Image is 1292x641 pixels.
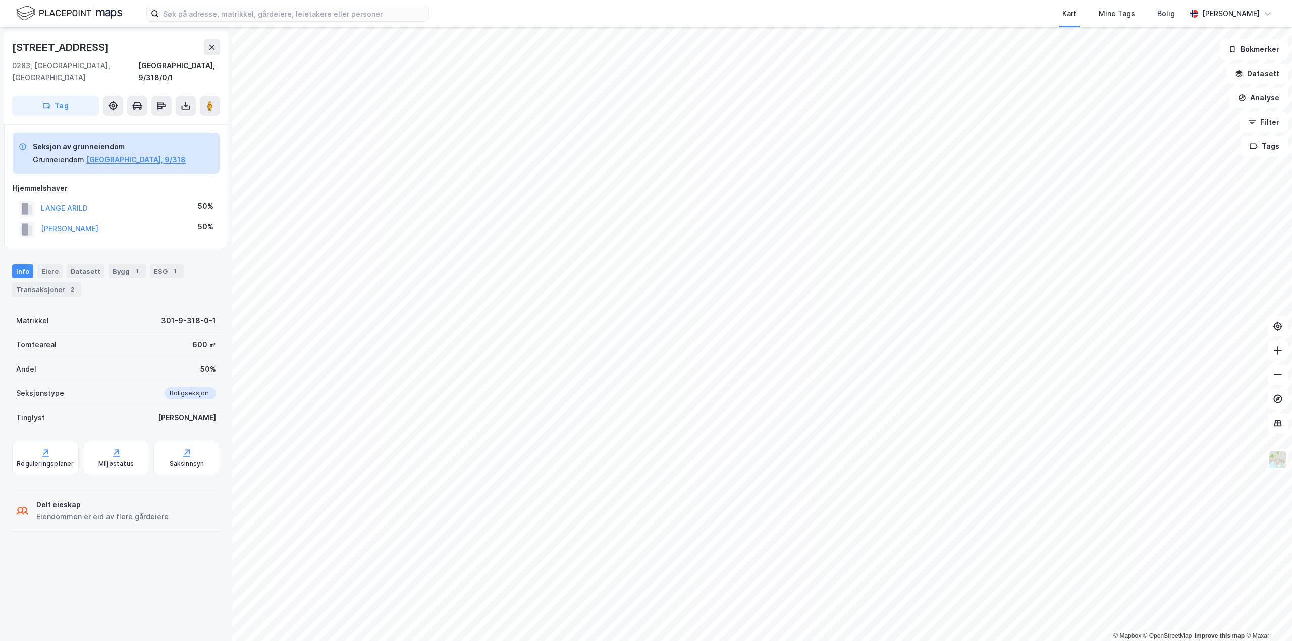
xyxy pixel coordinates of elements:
[16,412,45,424] div: Tinglyst
[98,460,134,468] div: Miljøstatus
[12,60,138,84] div: 0283, [GEOGRAPHIC_DATA], [GEOGRAPHIC_DATA]
[1242,593,1292,641] iframe: Chat Widget
[198,221,213,233] div: 50%
[16,363,36,375] div: Andel
[1241,136,1288,156] button: Tags
[158,412,216,424] div: [PERSON_NAME]
[150,264,184,278] div: ESG
[1195,632,1245,639] a: Improve this map
[86,154,186,166] button: [GEOGRAPHIC_DATA], 9/318
[12,282,81,297] div: Transaksjoner
[33,141,186,153] div: Seksjon av grunneiendom
[1226,64,1288,84] button: Datasett
[33,154,84,166] div: Grunneiendom
[17,460,74,468] div: Reguleringsplaner
[159,6,428,21] input: Søk på adresse, matrikkel, gårdeiere, leietakere eller personer
[138,60,220,84] div: [GEOGRAPHIC_DATA], 9/318/0/1
[1229,88,1288,108] button: Analyse
[16,387,64,399] div: Seksjonstype
[67,264,104,278] div: Datasett
[13,182,220,194] div: Hjemmelshaver
[1240,112,1288,132] button: Filter
[37,264,63,278] div: Eiere
[12,39,111,55] div: [STREET_ADDRESS]
[36,499,169,511] div: Delt eieskap
[1099,8,1135,20] div: Mine Tags
[132,266,142,276] div: 1
[16,339,57,351] div: Tomteareal
[198,200,213,212] div: 50%
[170,266,180,276] div: 1
[1157,8,1175,20] div: Bolig
[200,363,216,375] div: 50%
[1062,8,1076,20] div: Kart
[1220,39,1288,60] button: Bokmerker
[192,339,216,351] div: 600 ㎡
[161,315,216,327] div: 301-9-318-0-1
[170,460,204,468] div: Saksinnsyn
[67,284,77,295] div: 2
[12,264,33,278] div: Info
[16,315,49,327] div: Matrikkel
[12,96,99,116] button: Tag
[109,264,146,278] div: Bygg
[1202,8,1260,20] div: [PERSON_NAME]
[1268,450,1287,469] img: Z
[16,5,122,22] img: logo.f888ab2527a4732fd821a326f86c7f29.svg
[1113,632,1141,639] a: Mapbox
[1143,632,1192,639] a: OpenStreetMap
[36,511,169,523] div: Eiendommen er eid av flere gårdeiere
